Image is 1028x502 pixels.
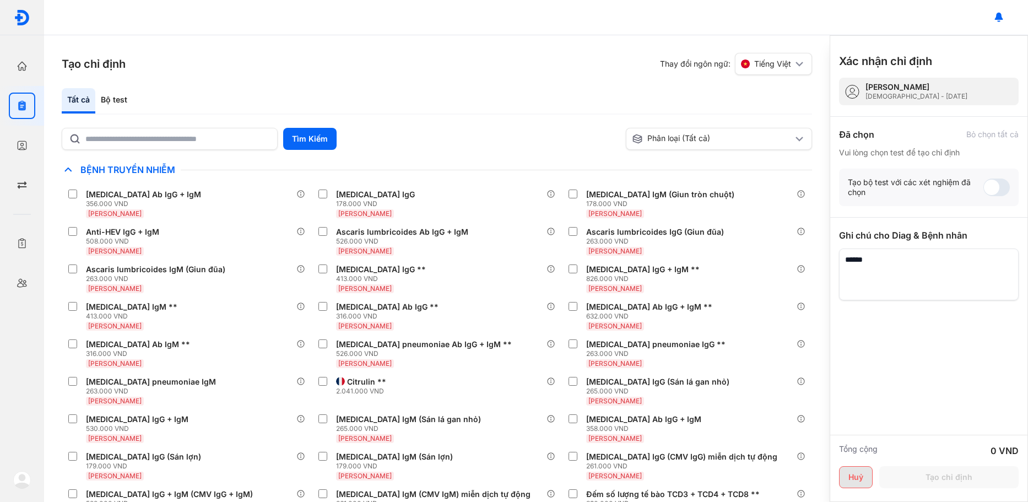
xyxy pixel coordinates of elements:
div: Tạo bộ test với các xét nghiệm đã chọn [848,177,983,197]
div: 358.000 VND [586,424,706,433]
span: [PERSON_NAME] [338,472,392,480]
span: Bệnh Truyền Nhiễm [75,164,181,175]
div: [MEDICAL_DATA] IgM (CMV IgM) miễn dịch tự động [336,489,531,499]
div: [MEDICAL_DATA] IgM (Sán lợn) [336,452,453,462]
div: 356.000 VND [86,199,205,208]
div: Citrulin ** [347,377,386,387]
span: [PERSON_NAME] [88,322,142,330]
div: 316.000 VND [86,349,194,358]
div: [MEDICAL_DATA] IgG (CMV IgG) miễn dịch tự động [586,452,777,462]
div: 265.000 VND [336,424,485,433]
div: [MEDICAL_DATA] IgG + IgM (CMV IgG + IgM) [86,489,253,499]
div: Ascaris lumbricoides IgM (Giun đũa) [86,265,225,274]
span: [PERSON_NAME] [588,359,642,368]
div: Anti-HEV IgG + IgM [86,227,159,237]
span: [PERSON_NAME] [338,359,392,368]
span: [PERSON_NAME] [588,322,642,330]
span: [PERSON_NAME] [588,209,642,218]
span: [PERSON_NAME] [88,472,142,480]
div: Tổng cộng [839,444,878,457]
div: 179.000 VND [86,462,205,471]
div: [MEDICAL_DATA] Ab IgG + IgM [586,414,701,424]
div: 265.000 VND [586,387,734,396]
span: [PERSON_NAME] [88,284,142,293]
div: [MEDICAL_DATA] IgG + IgM [86,414,188,424]
div: 263.000 VND [86,274,230,283]
h3: Xác nhận chỉ định [839,53,932,69]
div: [MEDICAL_DATA] IgG + IgM ** [586,265,700,274]
div: Ghi chú cho Diag & Bệnh nhân [839,229,1019,242]
div: 178.000 VND [336,199,419,208]
span: [PERSON_NAME] [88,247,142,255]
span: [PERSON_NAME] [88,359,142,368]
div: Ascaris lumbricoides IgG (Giun đũa) [586,227,724,237]
div: [DEMOGRAPHIC_DATA] - [DATE] [865,92,967,101]
span: [PERSON_NAME] [88,397,142,405]
span: [PERSON_NAME] [338,322,392,330]
div: Vui lòng chọn test để tạo chỉ định [839,148,1019,158]
span: [PERSON_NAME] [338,247,392,255]
div: 263.000 VND [86,387,220,396]
div: [MEDICAL_DATA] Ab IgG + IgM [86,190,201,199]
h3: Tạo chỉ định [62,56,126,72]
div: 413.000 VND [86,312,182,321]
div: 178.000 VND [586,199,739,208]
div: [MEDICAL_DATA] Ab IgG + IgM ** [586,302,712,312]
span: [PERSON_NAME] [88,209,142,218]
div: [MEDICAL_DATA] pneumoniae IgM [86,377,216,387]
div: 526.000 VND [336,237,473,246]
div: [MEDICAL_DATA] Ab IgG ** [336,302,439,312]
div: Phân loại (Tất cả) [632,133,793,144]
span: [PERSON_NAME] [588,472,642,480]
div: [MEDICAL_DATA] IgM (Sán lá gan nhỏ) [336,414,481,424]
div: [MEDICAL_DATA] IgG [336,190,415,199]
div: Bộ test [95,88,133,114]
div: [MEDICAL_DATA] IgM (Giun tròn chuột) [586,190,734,199]
div: Ascaris lumbricoides Ab IgG + IgM [336,227,468,237]
span: [PERSON_NAME] [88,434,142,442]
div: [MEDICAL_DATA] pneumoniae Ab IgG + IgM ** [336,339,512,349]
div: 632.000 VND [586,312,717,321]
div: Đếm số lượng tế bào TCD3 + TCD4 + TCD8 ** [586,489,760,499]
button: Tìm Kiếm [283,128,337,150]
span: [PERSON_NAME] [588,397,642,405]
span: [PERSON_NAME] [588,434,642,442]
button: Tạo chỉ định [879,466,1019,488]
span: [PERSON_NAME] [588,247,642,255]
div: Đã chọn [839,128,874,141]
div: 526.000 VND [336,349,516,358]
div: 316.000 VND [336,312,443,321]
div: 413.000 VND [336,274,430,283]
div: Bỏ chọn tất cả [966,129,1019,139]
div: [MEDICAL_DATA] IgG (Sán lợn) [86,452,201,462]
span: Tiếng Việt [754,59,791,69]
span: [PERSON_NAME] [338,284,392,293]
div: 261.000 VND [586,462,782,471]
div: Tất cả [62,88,95,114]
div: 263.000 VND [586,349,730,358]
div: 2.041.000 VND [336,387,391,396]
span: [PERSON_NAME] [338,434,392,442]
div: [MEDICAL_DATA] Ab IgM ** [86,339,190,349]
div: 179.000 VND [336,462,457,471]
button: Huỷ [839,466,873,488]
div: 530.000 VND [86,424,193,433]
div: 508.000 VND [86,237,164,246]
div: [PERSON_NAME] [865,82,967,92]
span: [PERSON_NAME] [338,209,392,218]
div: Thay đổi ngôn ngữ: [660,53,812,75]
div: [MEDICAL_DATA] IgG ** [336,265,426,274]
div: 826.000 VND [586,274,704,283]
div: [MEDICAL_DATA] IgG (Sán lá gan nhỏ) [586,377,729,387]
div: 0 VND [991,444,1019,457]
img: logo [14,9,30,26]
span: [PERSON_NAME] [588,284,642,293]
div: [MEDICAL_DATA] IgM ** [86,302,177,312]
img: logo [13,471,31,489]
div: 263.000 VND [586,237,728,246]
div: [MEDICAL_DATA] pneumoniae IgG ** [586,339,726,349]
